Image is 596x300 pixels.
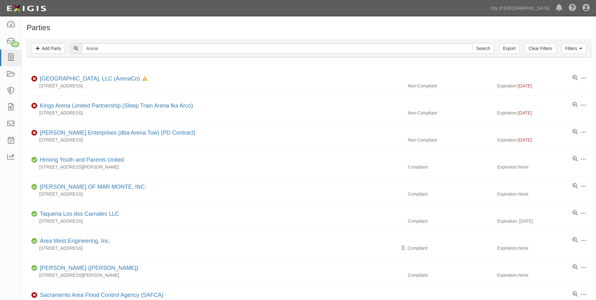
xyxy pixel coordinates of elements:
[497,218,591,224] div: Expiration: [DATE]
[497,137,591,143] div: Expiration:
[572,237,578,243] a: View results summary
[37,291,163,299] div: Sacramento Area Flood Control Agency (SAFCA)
[27,24,591,32] h1: Parties
[37,102,193,110] div: Kings Arena Limited Partnership (Sleep Train Arena fka Arco)
[572,156,578,162] a: View results summary
[37,210,119,218] div: Taqueria Los dos Carnales LLC
[27,137,403,143] div: [STREET_ADDRESS]
[37,156,124,164] div: Hmong Youth and Parents United
[31,185,37,189] i: Compliant
[31,212,37,216] i: Compliant
[499,43,520,54] a: Export
[497,245,591,251] div: Expiration:
[40,184,146,190] a: [PERSON_NAME] OF MAR MONTE, INC.
[11,42,19,47] div: 40
[27,110,403,116] div: [STREET_ADDRESS]
[403,110,497,116] div: Non-Compliant
[403,191,497,197] div: Compliant
[27,272,403,278] div: [STREET_ADDRESS][PERSON_NAME]
[524,43,556,54] a: Clear Filters
[142,77,147,81] i: In Default since 07/22/2024
[32,43,65,54] a: Add Party
[27,245,403,251] div: [STREET_ADDRESS]
[572,183,578,189] a: View results summary
[403,164,497,170] div: Compliant
[569,4,576,12] i: Help Center - Complianz
[403,272,497,278] div: Compliant
[37,129,195,137] div: Stewart Enterprises (dba Arena Tow) (PD Contract)
[402,246,405,250] i: Pending Review
[518,83,532,88] span: [DATE]
[403,218,497,224] div: Compliant
[31,293,37,297] i: Non-Compliant
[518,137,532,142] span: [DATE]
[40,130,195,136] a: [PERSON_NAME] Enterprises (dba Arena Tow) (PD Contract)
[518,273,528,278] i: None
[27,164,403,170] div: [STREET_ADDRESS][PERSON_NAME]
[497,110,591,116] div: Expiration:
[31,104,37,108] i: Non-Compliant
[31,77,37,81] i: Non-Compliant
[40,238,110,244] a: Area West Engineering, Inc.
[27,191,403,197] div: [STREET_ADDRESS]
[27,218,403,224] div: [STREET_ADDRESS]
[497,83,591,89] div: Expiration:
[518,246,528,251] i: None
[518,110,532,115] span: [DATE]
[40,211,119,217] a: Taqueria Los dos Carnales LLC
[37,75,147,83] div: Sacramento Downtown Arena, LLC (ArenaCo)
[518,192,528,197] i: None
[572,129,578,135] a: View results summary
[572,75,578,81] a: View results summary
[31,131,37,135] i: Non-Compliant
[40,265,138,271] a: [PERSON_NAME] ([PERSON_NAME])
[37,237,110,245] div: Area West Engineering, Inc.
[37,264,138,272] div: Jefitaz Menudo (Karina Ruiz-Magana)
[40,75,140,82] a: [GEOGRAPHIC_DATA], LLC (ArenaCo)
[572,291,578,297] a: View results summary
[40,103,193,109] a: Kings Arena Limited Partnership (Sleep Train Arena fka Arco)
[37,183,146,191] div: PLANNED PARENTHOOD OF MAR MONTE, INC.
[31,158,37,162] i: Compliant
[497,191,591,197] div: Expiration:
[403,245,497,251] div: Compliant
[31,266,37,270] i: Compliant
[403,137,497,143] div: Non-Compliant
[31,239,37,243] i: Compliant
[497,164,591,170] div: Expiration:
[472,43,494,54] input: Search
[40,292,163,298] a: Sacramento Area Flood Control Agency (SAFCA)
[27,83,403,89] div: [STREET_ADDRESS]
[403,83,497,89] div: Non-Compliant
[82,43,472,54] input: Search
[487,2,553,14] a: City of [GEOGRAPHIC_DATA]
[5,3,48,14] img: logo-5460c22ac91f19d4615b14bd174203de0afe785f0fc80cf4dbbc73dc1793850b.png
[497,272,591,278] div: Expiration:
[572,102,578,108] a: View results summary
[572,210,578,216] a: View results summary
[40,157,124,163] a: Hmong Youth and Parents United
[572,264,578,270] a: View results summary
[561,43,586,54] a: Filters
[518,164,528,169] i: None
